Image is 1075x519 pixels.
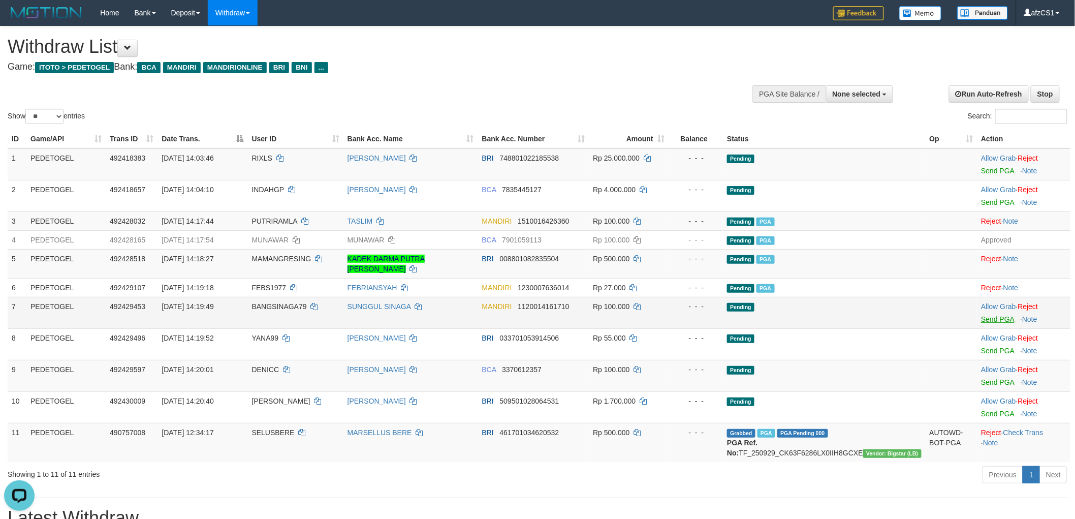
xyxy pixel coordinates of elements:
td: 2 [8,180,26,211]
span: [DATE] 14:20:40 [162,397,213,405]
div: - - - [673,396,719,406]
span: Rp 1.700.000 [593,397,636,405]
span: 492428518 [110,255,145,263]
label: Show entries [8,109,85,124]
h1: Withdraw List [8,37,707,57]
select: Showentries [25,109,64,124]
span: 492418383 [110,154,145,162]
td: · [977,211,1070,230]
td: PEDETOGEL [26,211,106,230]
span: Pending [727,303,754,312]
span: YANA99 [252,334,279,342]
div: - - - [673,428,719,438]
span: Rp 100.000 [593,302,629,311]
label: Search: [968,109,1067,124]
span: Copy 7835445127 to clipboard [502,186,542,194]
span: PUTRIRAMLA [252,217,297,225]
span: BCA [482,365,496,374]
td: PEDETOGEL [26,278,106,297]
td: PEDETOGEL [26,391,106,423]
td: · [977,297,1070,328]
span: 492429453 [110,302,145,311]
span: Rp 500.000 [593,255,629,263]
span: Vendor URL: https://dashboard.q2checkout.com/secure [863,449,922,458]
td: · [977,278,1070,297]
span: Rp 100.000 [593,217,629,225]
td: AUTOWD-BOT-PGA [926,423,977,462]
th: Action [977,130,1070,148]
span: MANDIRI [163,62,201,73]
a: Send PGA [981,198,1014,206]
a: Note [1022,198,1037,206]
a: [PERSON_NAME] [347,334,406,342]
th: Date Trans.: activate to sort column descending [157,130,247,148]
span: Copy 3370612357 to clipboard [502,365,542,374]
div: - - - [673,185,719,195]
td: · [977,360,1070,391]
a: Previous [983,466,1023,483]
span: BNI [292,62,311,73]
span: Pending [727,186,754,195]
div: - - - [673,283,719,293]
th: Trans ID: activate to sort column ascending [106,130,157,148]
span: Grabbed [727,429,755,438]
td: PEDETOGEL [26,297,106,328]
span: Pending [727,255,754,264]
a: Next [1039,466,1067,483]
span: Pending [727,155,754,163]
span: Pending [727,334,754,343]
span: BRI [482,154,494,162]
h4: Game: Bank: [8,62,707,72]
a: Send PGA [981,378,1014,386]
span: Rp 100.000 [593,236,629,244]
span: [DATE] 14:20:01 [162,365,213,374]
td: 1 [8,148,26,180]
span: MANDIRI [482,284,512,292]
input: Search: [995,109,1067,124]
a: KADEK DARMA PUTRA [PERSON_NAME] [347,255,425,273]
a: TASLIM [347,217,373,225]
a: Note [1003,255,1019,263]
td: 7 [8,297,26,328]
span: · [981,186,1018,194]
a: Note [1022,378,1037,386]
div: - - - [673,301,719,312]
img: panduan.png [957,6,1008,20]
span: ... [314,62,328,73]
a: Note [983,439,998,447]
a: Allow Grab [981,186,1016,194]
span: MANDIRIONLINE [203,62,267,73]
span: 492428165 [110,236,145,244]
span: Copy 509501028064531 to clipboard [500,397,559,405]
td: 8 [8,328,26,360]
span: 492430009 [110,397,145,405]
span: 492429496 [110,334,145,342]
button: None selected [826,85,894,103]
a: Allow Grab [981,154,1016,162]
span: Rp 500.000 [593,429,629,437]
a: Check Trans [1003,429,1044,437]
span: Marked by afzCS1 [757,429,775,438]
div: - - - [673,153,719,163]
a: Reject [1018,365,1038,374]
span: BCA [137,62,160,73]
a: [PERSON_NAME] [347,186,406,194]
th: Balance [669,130,723,148]
span: Copy 008801082835504 to clipboard [500,255,559,263]
span: Pending [727,284,754,293]
span: [DATE] 14:19:18 [162,284,213,292]
span: BRI [482,334,494,342]
td: 4 [8,230,26,249]
span: Copy 1230007636014 to clipboard [518,284,569,292]
span: Copy 748801022185538 to clipboard [500,154,559,162]
span: Rp 27.000 [593,284,626,292]
span: PGA [756,255,774,264]
a: Note [1022,410,1037,418]
span: MUNAWAR [252,236,289,244]
span: BANGSINAGA79 [252,302,307,311]
span: Pending [727,236,754,245]
span: BRI [482,429,494,437]
td: · [977,180,1070,211]
div: - - - [673,333,719,343]
span: MANDIRI [482,217,512,225]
